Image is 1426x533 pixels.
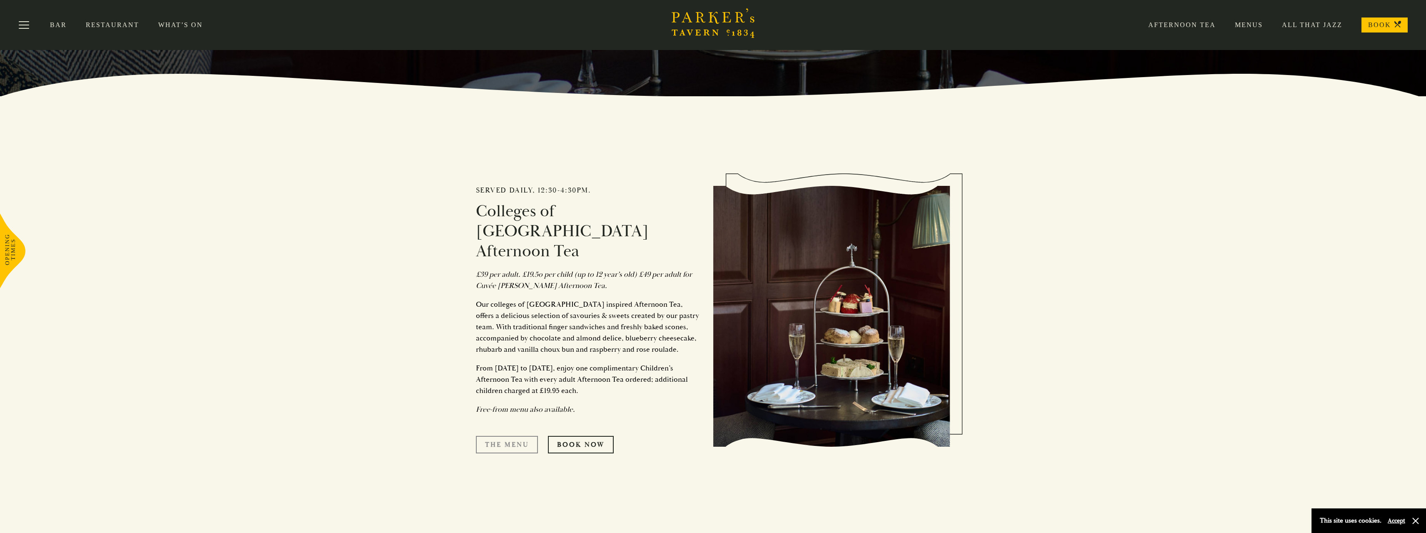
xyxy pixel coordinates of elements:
h2: Served daily, 12:30-4:30pm. [476,186,701,195]
em: Free-from menu also available. [476,405,575,414]
a: Book Now [548,436,614,453]
button: Close and accept [1411,517,1420,525]
button: Accept [1388,517,1405,525]
p: Our colleges of [GEOGRAPHIC_DATA] inspired Afternoon Tea, offers a delicious selection of savouri... [476,299,701,355]
em: £39 per adult. £19.5o per child (up to 12 year’s old) £49 per adult for Cuvée [PERSON_NAME] After... [476,270,692,290]
h3: Colleges of [GEOGRAPHIC_DATA] Afternoon Tea [476,201,701,261]
a: The Menu [476,436,538,453]
p: This site uses cookies. [1320,515,1381,527]
p: From [DATE] to [DATE], enjoy one complimentary Children’s Afternoon Tea with every adult Afternoo... [476,363,701,396]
